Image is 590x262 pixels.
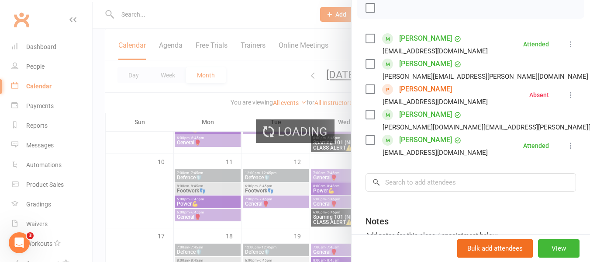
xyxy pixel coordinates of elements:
a: [PERSON_NAME] [399,57,452,71]
div: [EMAIL_ADDRESS][DOMAIN_NAME] [383,45,488,57]
span: 3 [27,232,34,239]
a: [PERSON_NAME] [399,133,452,147]
div: [PERSON_NAME][EMAIL_ADDRESS][PERSON_NAME][DOMAIN_NAME] [383,71,588,82]
a: [PERSON_NAME] [399,108,452,122]
div: Notes [366,215,389,227]
div: Attended [523,41,549,47]
div: Absent [529,92,549,98]
button: View [538,239,580,258]
button: Bulk add attendees [457,239,533,258]
div: Attended [523,143,549,149]
div: [EMAIL_ADDRESS][DOMAIN_NAME] [383,96,488,108]
div: [EMAIL_ADDRESS][DOMAIN_NAME] [383,147,488,158]
div: Add notes for this class / appointment below [366,230,576,241]
a: [PERSON_NAME] [399,82,452,96]
input: Search to add attendees [366,173,576,192]
iframe: Intercom live chat [9,232,30,253]
a: [PERSON_NAME] [399,31,452,45]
